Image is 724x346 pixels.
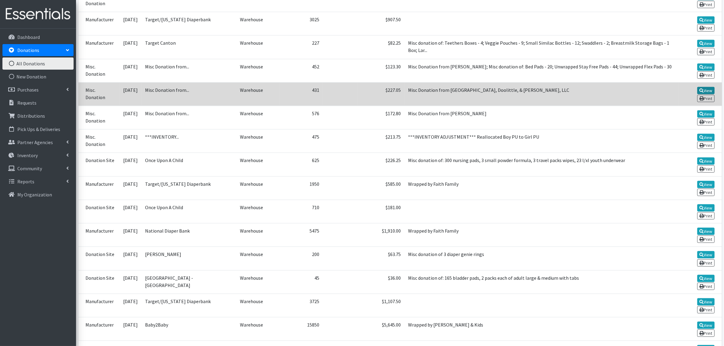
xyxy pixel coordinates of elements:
a: View [697,204,715,212]
td: Misc donation of: 300 nursing pads, 3 small powder formula, 3 travel packs wipes, 23 l/xl youth u... [405,153,679,176]
td: [PERSON_NAME] [141,247,236,270]
td: Warehouse [236,12,280,36]
td: $82.25 [358,36,405,59]
a: Pick Ups & Deliveries [2,123,74,135]
a: Purchases [2,84,74,96]
a: View [697,298,715,306]
p: Requests [17,100,36,106]
td: $172.80 [358,106,405,129]
td: 431 [280,82,323,106]
td: Misc donation of: 165 bladder pads, 2 packs each of adult large & medium with tabs [405,270,679,294]
td: Misc Donation from... [141,106,236,129]
a: View [697,275,715,282]
td: Warehouse [236,82,280,106]
p: Inventory [17,152,38,158]
a: Community [2,162,74,175]
td: 200 [280,247,323,270]
a: Print [697,189,715,196]
td: 475 [280,130,323,153]
td: $226.25 [358,153,405,176]
p: Partner Agencies [17,139,53,145]
td: [DATE] [120,36,141,59]
a: View [697,251,715,258]
td: Misc. Donation [78,130,120,153]
td: Warehouse [236,223,280,247]
td: Warehouse [236,317,280,341]
a: View [697,157,715,165]
a: Print [697,283,715,290]
a: Print [697,48,715,55]
td: [DATE] [120,223,141,247]
td: Warehouse [236,130,280,153]
td: $1,107.50 [358,294,405,317]
td: Warehouse [236,106,280,129]
a: Requests [2,97,74,109]
td: 45 [280,270,323,294]
a: Print [697,165,715,173]
a: Print [697,142,715,149]
a: Print [697,24,715,32]
td: Wrapped by Faith Family [405,223,679,247]
a: New Donation [2,71,74,83]
td: National Diaper Bank [141,223,236,247]
a: Print [697,71,715,79]
td: Misc Donation from [PERSON_NAME]; Misc donation of: Bed Pads - 20; Unwrapped Stay Free Pads - 44;... [405,59,679,82]
td: [DATE] [120,247,141,270]
td: Warehouse [236,59,280,82]
td: Misc. Donation [78,82,120,106]
a: Print [697,95,715,102]
td: Warehouse [236,176,280,200]
td: Target/[US_STATE] Diaperbank [141,12,236,36]
a: View [697,87,715,94]
td: Warehouse [236,153,280,176]
p: Dashboard [17,34,40,40]
p: Purchases [17,87,39,93]
td: Donation Site [78,270,120,294]
a: Print [697,236,715,243]
td: $63.75 [358,247,405,270]
td: Misc. Donation [78,106,120,129]
td: 15850 [280,317,323,341]
a: View [697,134,715,141]
td: $585.00 [358,176,405,200]
td: Manufacturer [78,36,120,59]
td: ***INVENTORY ADJUSTMENT*** Reallocated Boy PU to Girl PU [405,130,679,153]
a: View [697,110,715,118]
a: View [697,16,715,24]
a: Donations [2,44,74,56]
td: Misc donation of: Teethers Boxes - 4; Veggie Pouches - 9; Small Similac Bottles - 12; Swaddlers -... [405,36,679,59]
a: Print [697,212,715,220]
a: Print [697,306,715,313]
td: Misc Donation from [GEOGRAPHIC_DATA], Doolittle, & [PERSON_NAME], LLC [405,82,679,106]
td: Warehouse [236,200,280,223]
td: 710 [280,200,323,223]
td: 625 [280,153,323,176]
a: Dashboard [2,31,74,43]
td: Target/[US_STATE] Diaperbank [141,176,236,200]
td: [DATE] [120,12,141,36]
td: 5475 [280,223,323,247]
a: View [697,40,715,47]
td: Manufacturer [78,317,120,341]
a: Inventory [2,149,74,161]
td: [DATE] [120,176,141,200]
td: [DATE] [120,153,141,176]
td: $907.50 [358,12,405,36]
td: $213.75 [358,130,405,153]
td: Wrapped by [PERSON_NAME] & Kids [405,317,679,341]
td: [DATE] [120,294,141,317]
td: 3025 [280,12,323,36]
p: Pick Ups & Deliveries [17,126,60,132]
td: Manufacturer [78,294,120,317]
p: Donations [17,47,39,53]
td: Once Upon A Child [141,153,236,176]
td: $227.05 [358,82,405,106]
a: Print [697,1,715,8]
td: [DATE] [120,106,141,129]
p: Reports [17,178,34,185]
a: My Organization [2,189,74,201]
p: My Organization [17,192,52,198]
a: Reports [2,175,74,188]
td: $5,645.00 [358,317,405,341]
td: Misc. Donation [78,59,120,82]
